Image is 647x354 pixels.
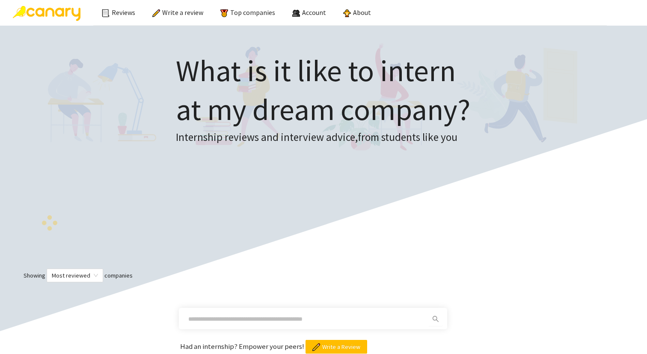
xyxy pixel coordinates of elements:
[176,51,470,129] h1: What is it like to intern
[13,6,80,21] img: Canary Logo
[306,340,367,354] button: Write a Review
[102,8,135,17] a: Reviews
[312,343,320,351] img: pencil.png
[180,342,306,351] span: Had an internship? Empower your peers!
[292,9,300,17] img: people.png
[429,316,442,322] span: search
[343,8,371,17] a: About
[220,8,275,17] a: Top companies
[176,129,470,146] h3: Internship reviews and interview advice, from students like you
[429,312,442,326] button: search
[302,8,326,17] span: Account
[322,342,360,351] span: Write a Review
[152,8,203,17] a: Write a review
[9,269,638,282] div: Showing companies
[52,269,98,282] span: Most reviewed
[176,91,470,128] span: at my dream company?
